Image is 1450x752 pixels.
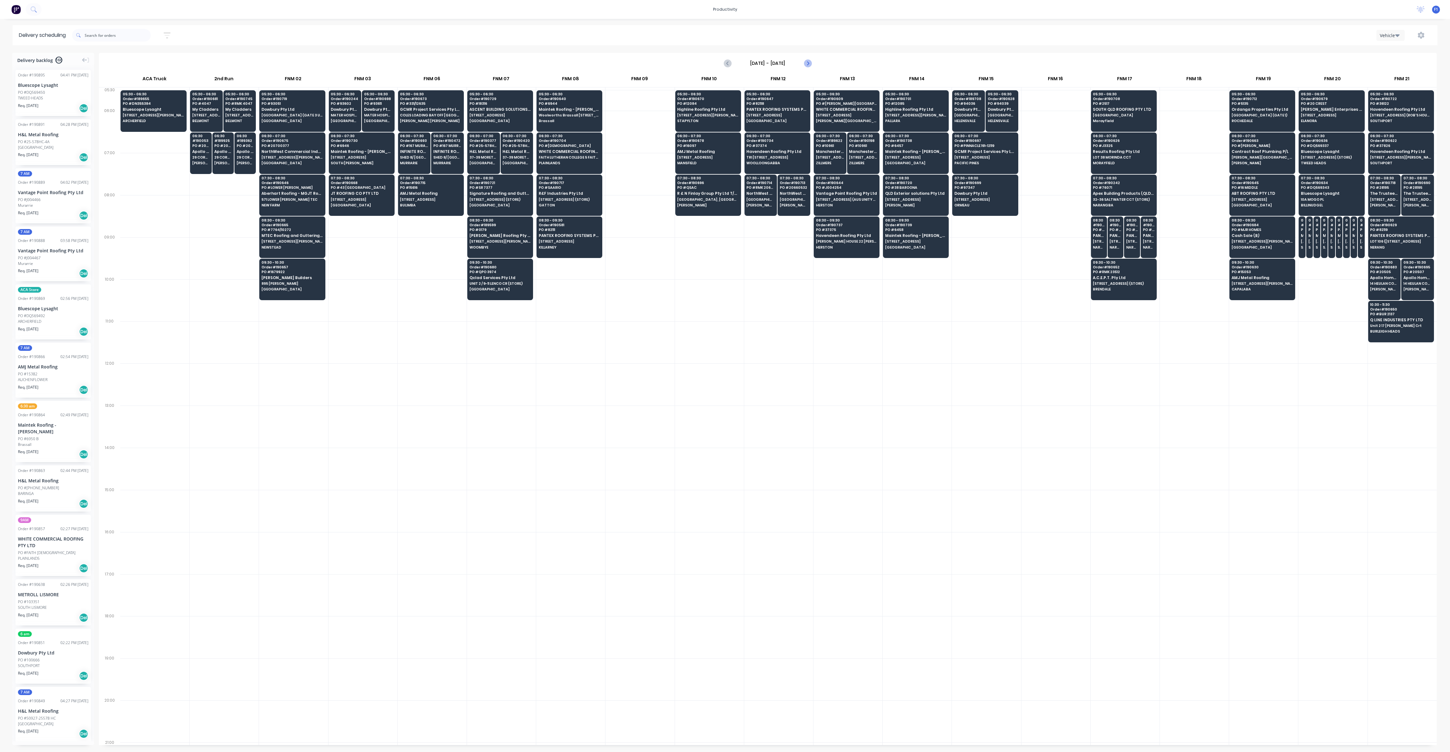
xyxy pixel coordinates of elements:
[1301,102,1362,105] span: PO # 20 CREST
[331,144,392,148] span: PO # 6946
[954,92,983,96] span: 05:30 - 06:30
[503,155,531,159] span: 37-39 MORETON PARADE
[1093,92,1154,96] span: 05:30 - 06:30
[433,149,462,154] span: INFINITE ROOFING PTY LTD
[1301,97,1362,101] span: Order # 190679
[331,97,359,101] span: Order # 190244
[18,72,45,78] div: Order # 190895
[885,161,946,165] span: [GEOGRAPHIC_DATA]
[1093,161,1154,165] span: MORAYFIELD
[1232,144,1293,148] span: PO # [PERSON_NAME]
[1298,73,1367,87] div: FNM 20
[816,119,877,123] span: [PERSON_NAME][GEOGRAPHIC_DATA]
[746,119,807,123] span: [GEOGRAPHIC_DATA]
[1301,134,1362,138] span: 06:30 - 07:30
[885,92,946,96] span: 05:30 - 06:30
[331,161,392,165] span: SOUTH [PERSON_NAME]
[1370,134,1431,138] span: 06:30 - 07:30
[55,57,62,64] span: 166
[225,113,254,117] span: [STREET_ADDRESS]
[1370,97,1431,101] span: Order # 190722
[192,102,221,105] span: PO # 4047
[364,102,392,105] span: PO # 93611
[400,134,428,138] span: 06:30 - 07:30
[885,113,946,117] span: [STREET_ADDRESS][PERSON_NAME]
[123,92,184,96] span: 05:30 - 06:30
[18,171,32,177] span: 7 AM
[503,139,531,143] span: Order # 190420
[1232,139,1293,143] span: Order # 190663
[123,102,184,105] span: PO # DN355384
[1301,176,1362,180] span: 07:30 - 08:30
[744,73,813,87] div: FNM 12
[18,139,49,145] div: PO #25-578HC-4A
[18,103,38,109] span: Req. [DATE]
[192,97,221,101] span: Order # 190681
[746,139,807,143] span: Order # 190734
[1093,155,1154,159] span: LOT 38 MORINDA CCT
[433,144,462,148] span: PO # 167 MURRARIE
[1093,102,1154,105] span: PO # 2517
[331,155,392,159] span: [STREET_ADDRESS]
[677,134,738,138] span: 06:30 - 07:30
[816,139,844,143] span: Order # 189622
[225,97,254,101] span: Order # 190745
[433,161,462,165] span: MURRARIE
[539,92,600,96] span: 05:30 - 06:30
[400,119,461,123] span: [PERSON_NAME] [PERSON_NAME]
[18,152,38,158] span: Req. [DATE]
[364,113,392,117] span: MATER HOSPITAL MERCY AV
[123,119,184,123] span: ARCHERFIELD
[1370,155,1431,159] span: [STREET_ADDRESS][PERSON_NAME]
[885,119,946,123] span: PALLARA
[816,134,844,138] span: 06:30 - 07:30
[849,149,877,154] span: Manchester Roofing Australia Pty Ltd
[192,149,210,154] span: Apollo Home Improvement (QLD) Pty Ltd
[1232,161,1293,165] span: [PERSON_NAME]
[539,113,600,117] span: Woolworths Brassall [STREET_ADDRESS]
[331,119,359,123] span: [GEOGRAPHIC_DATA]
[849,144,877,148] span: PO # 10961
[885,134,946,138] span: 06:30 - 07:30
[1301,113,1362,117] span: [STREET_ADDRESS]
[261,149,323,154] span: NorthWest Commercial Industries (QLD) P/L
[816,102,877,105] span: PO # [PERSON_NAME][GEOGRAPHIC_DATA]
[469,102,531,105] span: PO # 18316
[816,113,877,117] span: [STREET_ADDRESS]
[816,155,844,159] span: [STREET_ADDRESS]
[469,97,531,101] span: Order # 190729
[746,102,807,105] span: PO # 82118
[237,149,254,154] span: Apollo Home Improvement (QLD) Pty Ltd
[13,25,72,45] div: Delivery scheduling
[1232,113,1293,117] span: [GEOGRAPHIC_DATA] (GATE 1)
[364,97,392,101] span: Order # 190698
[746,149,807,154] span: Havendeen Roofing Pty Ltd
[469,134,498,138] span: 06:30 - 07:30
[816,149,844,154] span: Manchester Roofing Australia Pty Ltd
[214,149,232,154] span: Apollo Home Improvement (QLD) Pty Ltd
[1370,92,1431,96] span: 05:30 - 06:30
[225,102,254,105] span: PO # RMK 4047
[885,97,946,101] span: Order # 190701
[123,107,184,111] span: Bluescope Lysaght
[539,161,600,165] span: PLAINLANDS
[400,102,461,105] span: PO # 331/12635
[400,144,428,148] span: PO # 167 MURARRIE
[123,113,184,117] span: [STREET_ADDRESS][PERSON_NAME] (STORE)
[816,97,877,101] span: Order # 190609
[746,155,807,159] span: TRI [STREET_ADDRESS]
[1232,102,1293,105] span: PO # 5135
[469,139,498,143] span: Order # 190377
[677,155,738,159] span: [STREET_ADDRESS]
[677,113,738,117] span: [STREET_ADDRESS][PERSON_NAME]
[1021,73,1090,87] div: FNM 16
[1093,107,1154,111] span: SOUTH QLD ROOFING PTY LTD
[261,102,323,105] span: PO # 93051
[885,149,946,154] span: Maintek Roofing - [PERSON_NAME]
[192,144,210,148] span: PO # 20319
[261,139,323,143] span: Order # 190675
[988,102,1016,105] span: PO # 94039
[331,181,392,185] span: Order # 190668
[18,180,45,185] div: Order # 190889
[954,139,1015,143] span: Order # 190697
